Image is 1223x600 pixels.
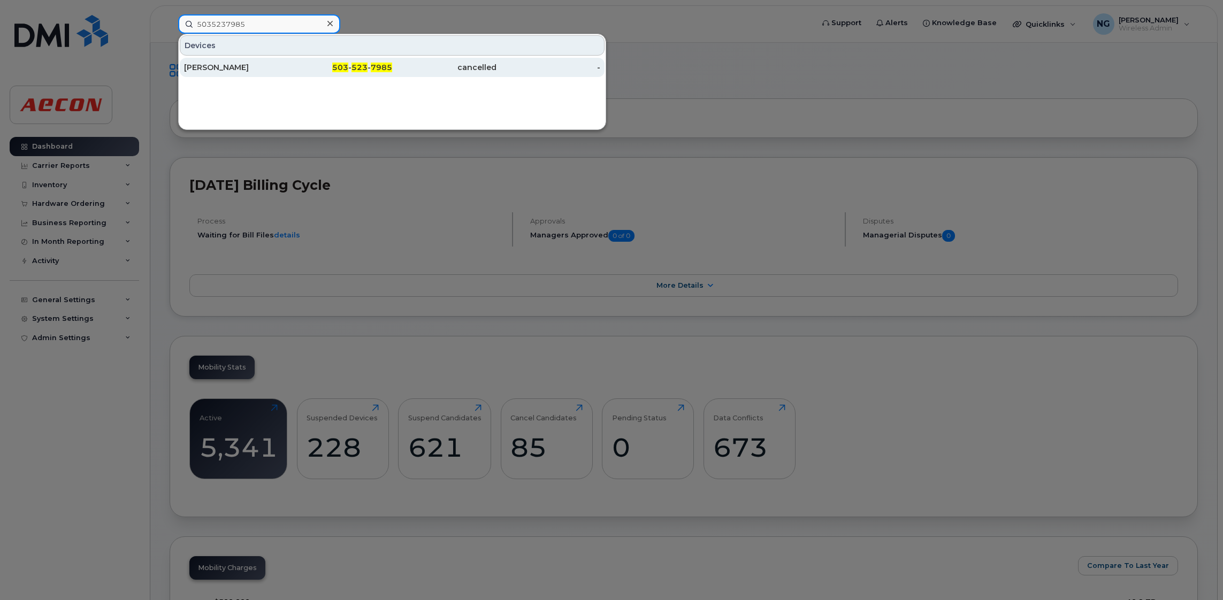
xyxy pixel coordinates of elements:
[180,35,605,56] div: Devices
[332,63,348,72] span: 503
[392,62,496,73] div: cancelled
[496,62,601,73] div: -
[351,63,368,72] span: 523
[180,58,605,77] a: [PERSON_NAME]503-523-7985cancelled-
[371,63,392,72] span: 7985
[184,62,288,73] div: [PERSON_NAME]
[288,62,393,73] div: - -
